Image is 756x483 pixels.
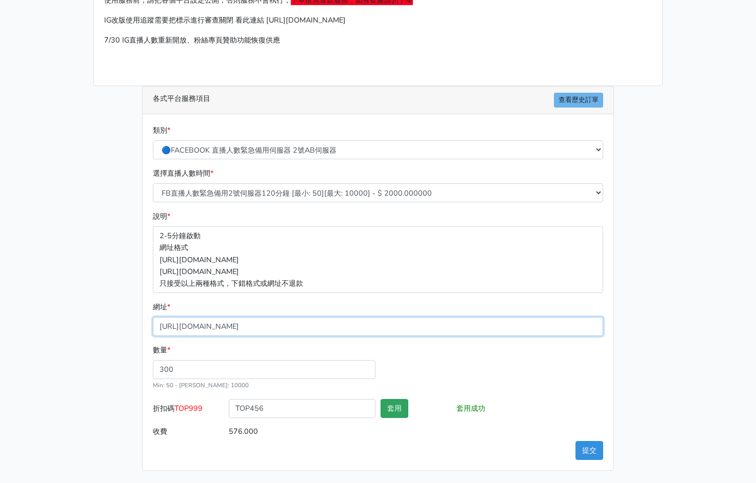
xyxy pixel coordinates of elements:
[381,399,408,418] button: 套用
[174,403,203,413] span: TOP999
[150,399,226,422] label: 折扣碼
[153,344,170,356] label: 數量
[575,441,603,460] button: 提交
[153,211,170,222] label: 說明
[554,93,603,108] a: 查看歷史訂單
[104,14,652,26] p: IG改版使用追蹤需要把標示進行審查關閉 看此連結 [URL][DOMAIN_NAME]
[153,317,603,336] input: 這邊填入網址
[150,422,226,441] label: 收費
[153,226,603,292] p: 2-5分鐘啟動 網址格式 [URL][DOMAIN_NAME] [URL][DOMAIN_NAME] 只接受以上兩種格式，下錯格式或網址不退款
[153,301,170,313] label: 網址
[153,124,170,136] label: 類別
[153,381,249,389] small: Min: 50 - [PERSON_NAME]: 10000
[153,167,213,179] label: 選擇直播人數時間
[143,87,613,114] div: 各式平台服務項目
[104,34,652,46] p: 7/30 IG直播人數重新開放、粉絲專頁贊助功能恢復供應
